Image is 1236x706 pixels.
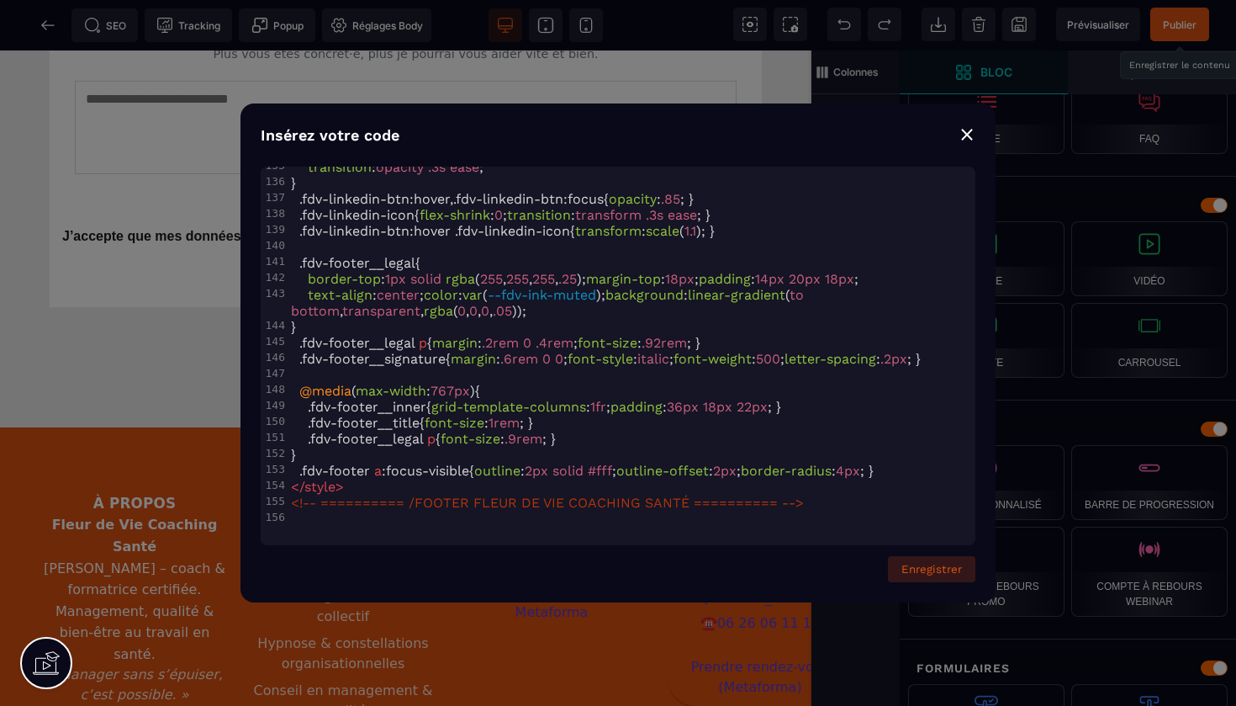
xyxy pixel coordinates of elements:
[555,351,563,367] span: 0
[424,303,453,319] span: rgba
[825,271,854,287] span: 18px
[790,287,804,303] span: to
[756,351,780,367] span: 500
[451,351,496,367] span: margin
[308,287,372,303] span: text-align
[482,335,519,351] span: .2rem
[261,175,288,188] div: 136
[588,463,612,479] span: #fff
[42,443,227,464] h3: À propos
[251,580,436,627] li: Hypnose & constellations organisationnelles
[299,191,409,207] span: .fdv-linkedin-btn
[291,351,921,367] span: { : ; : ; : ; : ; }
[261,351,288,364] div: 146
[532,271,555,287] span: 255
[299,383,351,399] span: @media
[568,351,633,367] span: font-style
[428,159,446,175] span: .3s
[291,271,858,287] span: : ( , , , ); : ; : ;
[308,431,423,447] span: .fdv-footer__legal
[665,271,695,287] span: 18px
[699,271,751,287] span: padding
[453,191,563,207] span: .fdv-linkedin-btn
[295,491,436,527] em: Manager sans s’épuiser
[494,207,503,223] span: 0
[737,399,768,415] span: 22px
[474,463,520,479] span: outline
[299,223,409,239] span: .fdv-linkedin-btn
[465,509,638,532] a: S’abonner à la newsletter
[703,399,732,415] span: 18px
[713,463,737,479] span: 2px
[261,479,288,491] div: 154
[552,463,584,479] span: solid
[784,351,876,367] span: letter-spacing
[261,124,975,146] div: Insérez votre code
[558,271,577,287] span: .25
[251,486,436,533] li: Programme 360° –
[342,303,420,319] span: transparent
[637,351,669,367] span: italic
[291,303,340,319] span: bottom
[457,303,466,319] span: 0
[469,303,478,319] span: 0
[261,239,288,252] div: 140
[668,207,697,223] span: ease
[459,443,644,464] h3: Ressources
[880,351,907,367] span: .2px
[481,303,489,319] span: 0
[251,627,436,674] li: Conseil en management & qualité
[62,176,651,196] label: J’accepte que mes données soient utilisées pour être recontacté·e au sujet de ma demande.
[424,287,458,303] span: color
[488,287,596,303] span: --fdv-ink-muted
[688,287,785,303] span: linear-gradient
[616,463,709,479] span: outline-offset
[261,463,288,475] div: 153
[431,399,586,415] span: grid-template-columns
[374,463,382,479] span: a
[261,319,288,332] div: 144
[291,383,480,399] span: ( : ){
[261,511,288,523] div: 156
[789,271,821,287] span: 20px
[42,614,227,655] p: « Manager sans s’épuiser, c’est possible. »
[500,351,538,367] span: .6rem
[646,223,679,239] span: scale
[291,319,296,335] span: }
[578,335,637,351] span: font-size
[386,463,469,479] span: focus-visible
[376,159,424,175] span: opacity
[261,223,288,236] div: 139
[462,287,483,303] span: var
[489,415,520,431] span: 1rem
[42,655,227,677] nav: Navigation principale
[291,399,781,415] span: { : ; : ; }
[480,271,503,287] span: 255
[459,531,644,574] a: Espace client Metaforma
[299,335,415,351] span: .fdv-footer__legal
[420,207,490,223] span: flex-shrink
[261,415,288,427] div: 150
[425,415,484,431] span: font-size
[299,351,446,367] span: .fdv-footer__signature
[261,255,288,268] div: 141
[377,287,420,303] span: center
[261,287,288,300] div: 143
[291,431,556,447] span: { : ; }
[575,223,642,239] span: transform
[459,464,644,573] nav: Liens ressources
[667,399,699,415] span: 36px
[291,463,874,479] span: : { : ; : ; : ; }
[304,479,335,495] span: style
[668,512,853,560] a: [EMAIL_ADDRESS][DOMAIN_NAME]
[888,556,975,582] button: Enregistrer
[741,463,832,479] span: border-radius
[261,271,288,284] div: 142
[661,191,680,207] span: .85
[605,287,684,303] span: background
[308,415,420,431] span: .fdv-footer__title
[684,223,696,239] span: 1.1
[251,443,436,485] h3: Formations & accompagnements
[335,479,344,495] span: >
[291,495,804,511] span: <!-- ========== /FOOTER FLEUR DE VIE COACHING SANTÉ ========== -->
